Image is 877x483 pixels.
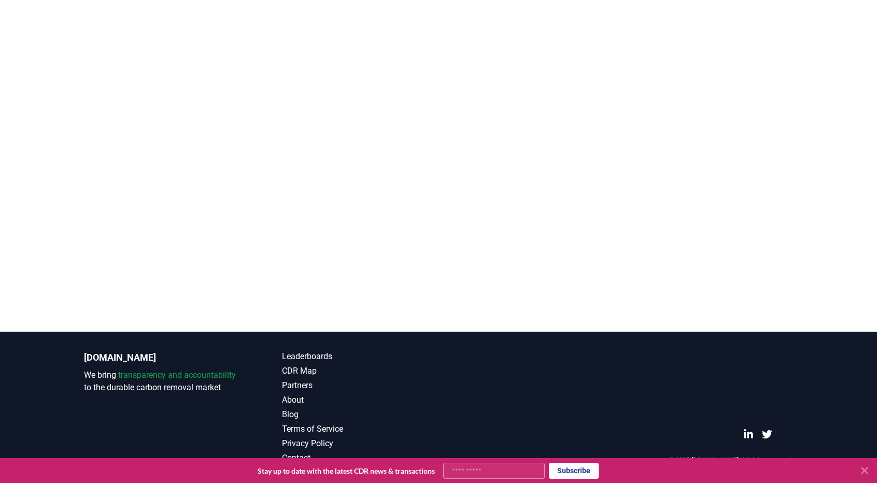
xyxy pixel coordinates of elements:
[743,429,754,439] a: LinkedIn
[669,456,793,464] p: © 2025 [DOMAIN_NAME]. All rights reserved.
[282,365,438,377] a: CDR Map
[762,429,772,439] a: Twitter
[118,370,236,380] span: transparency and accountability
[282,452,438,464] a: Contact
[282,437,438,450] a: Privacy Policy
[282,350,438,363] a: Leaderboards
[282,423,438,435] a: Terms of Service
[84,369,241,394] p: We bring to the durable carbon removal market
[282,379,438,392] a: Partners
[282,394,438,406] a: About
[84,350,241,365] p: [DOMAIN_NAME]
[282,408,438,421] a: Blog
